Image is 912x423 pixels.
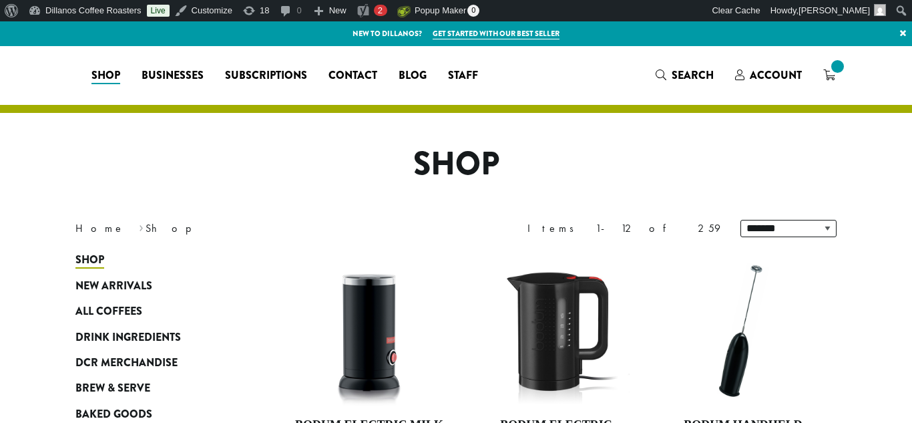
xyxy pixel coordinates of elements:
[91,67,120,84] span: Shop
[75,406,152,423] span: Baked Goods
[75,299,236,324] a: All Coffees
[75,380,150,397] span: Brew & Serve
[378,5,383,15] span: 2
[75,221,125,235] a: Home
[75,376,236,401] a: Brew & Serve
[894,21,912,45] a: ×
[147,5,170,17] a: Live
[75,329,181,346] span: Drink Ingredients
[75,303,142,320] span: All Coffees
[328,67,377,84] span: Contact
[75,350,236,376] a: DCR Merchandise
[75,324,236,349] a: Drink Ingredients
[81,65,131,86] a: Shop
[527,221,720,237] div: Items 1-12 of 259
[666,254,820,408] img: DP3927.01-002.png
[750,67,802,83] span: Account
[75,278,152,295] span: New Arrivals
[65,145,847,184] h1: Shop
[75,355,178,372] span: DCR Merchandise
[225,67,307,84] span: Subscriptions
[75,273,236,299] a: New Arrivals
[75,221,436,237] nav: Breadcrumb
[75,252,104,269] span: Shop
[672,67,714,83] span: Search
[799,5,870,15] span: [PERSON_NAME]
[292,254,446,408] img: DP3954.01-002.png
[437,65,489,86] a: Staff
[467,5,479,17] span: 0
[139,216,144,237] span: ›
[433,28,559,39] a: Get started with our best seller
[448,67,478,84] span: Staff
[75,247,236,273] a: Shop
[479,254,633,408] img: DP3955.01.png
[399,67,427,84] span: Blog
[142,67,204,84] span: Businesses
[645,64,724,86] a: Search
